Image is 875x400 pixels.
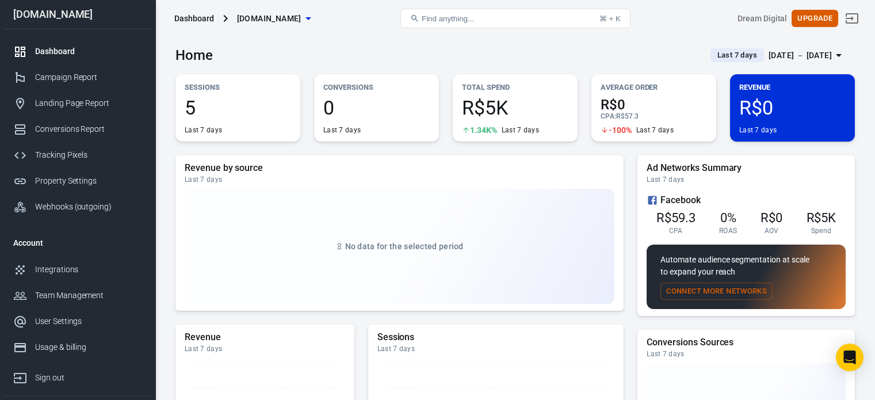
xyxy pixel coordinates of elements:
[720,211,736,225] span: 0%
[739,81,846,93] p: Revenue
[669,226,683,235] span: CPA
[769,48,832,63] div: [DATE] － [DATE]
[35,341,142,353] div: Usage & billing
[636,125,674,135] div: Last 7 days
[4,360,151,391] a: Sign out
[185,125,222,135] div: Last 7 days
[4,168,151,194] a: Property Settings
[738,13,787,25] div: Account id: 3Y0cixK8
[4,9,151,20] div: [DOMAIN_NAME]
[400,9,631,28] button: Find anything...⌘ + K
[4,64,151,90] a: Campaign Report
[185,332,345,343] h5: Revenue
[4,142,151,168] a: Tracking Pixels
[719,226,737,235] span: ROAS
[765,226,779,235] span: AOV
[4,90,151,116] a: Landing Page Report
[4,39,151,64] a: Dashboard
[4,308,151,334] a: User Settings
[701,46,855,65] button: Last 7 days[DATE] － [DATE]
[601,81,707,93] p: Average Order
[739,125,777,135] div: Last 7 days
[502,125,539,135] div: Last 7 days
[35,289,142,302] div: Team Management
[4,229,151,257] li: Account
[185,98,291,117] span: 5
[647,175,846,184] div: Last 7 days
[185,81,291,93] p: Sessions
[807,211,836,225] span: R$5K
[35,201,142,213] div: Webhooks (outgoing)
[656,211,696,225] span: R$59.3
[377,344,615,353] div: Last 7 days
[470,126,497,134] span: 1.34K%
[323,125,361,135] div: Last 7 days
[35,123,142,135] div: Conversions Report
[175,47,213,63] h3: Home
[599,14,621,23] div: ⌘ + K
[647,162,846,174] h5: Ad Networks Summary
[232,8,315,29] button: [DOMAIN_NAME]
[601,98,707,112] span: R$0
[35,315,142,327] div: User Settings
[811,226,832,235] span: Spend
[647,193,658,207] svg: Facebook Ads
[836,344,863,371] div: Open Intercom Messenger
[323,98,430,117] span: 0
[185,162,614,174] h5: Revenue by source
[601,112,616,120] span: CPA :
[4,257,151,283] a: Integrations
[35,149,142,161] div: Tracking Pixels
[739,98,846,117] span: R$0
[35,45,142,58] div: Dashboard
[462,81,568,93] p: Total Spend
[647,349,846,359] div: Last 7 days
[647,337,846,348] h5: Conversions Sources
[35,264,142,276] div: Integrations
[609,126,632,134] span: -100%
[616,112,639,120] span: R$57.3
[647,193,846,207] div: Facebook
[4,283,151,308] a: Team Management
[4,194,151,220] a: Webhooks (outgoing)
[185,344,345,353] div: Last 7 days
[35,97,142,109] div: Landing Page Report
[838,5,866,32] a: Sign out
[345,242,464,251] span: No data for the selected period
[660,283,773,300] button: Connect More Networks
[422,14,474,23] span: Find anything...
[185,175,614,184] div: Last 7 days
[377,332,615,343] h5: Sessions
[660,254,832,278] p: Automate audience segmentation at scale to expand your reach
[35,71,142,83] div: Campaign Report
[35,372,142,384] div: Sign out
[713,49,762,61] span: Last 7 days
[4,116,151,142] a: Conversions Report
[35,175,142,187] div: Property Settings
[174,13,214,24] div: Dashboard
[4,334,151,360] a: Usage & billing
[237,12,301,26] span: bdcnews.site
[761,211,782,225] span: R$0
[462,98,568,117] span: R$5K
[323,81,430,93] p: Conversions
[792,10,838,28] button: Upgrade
